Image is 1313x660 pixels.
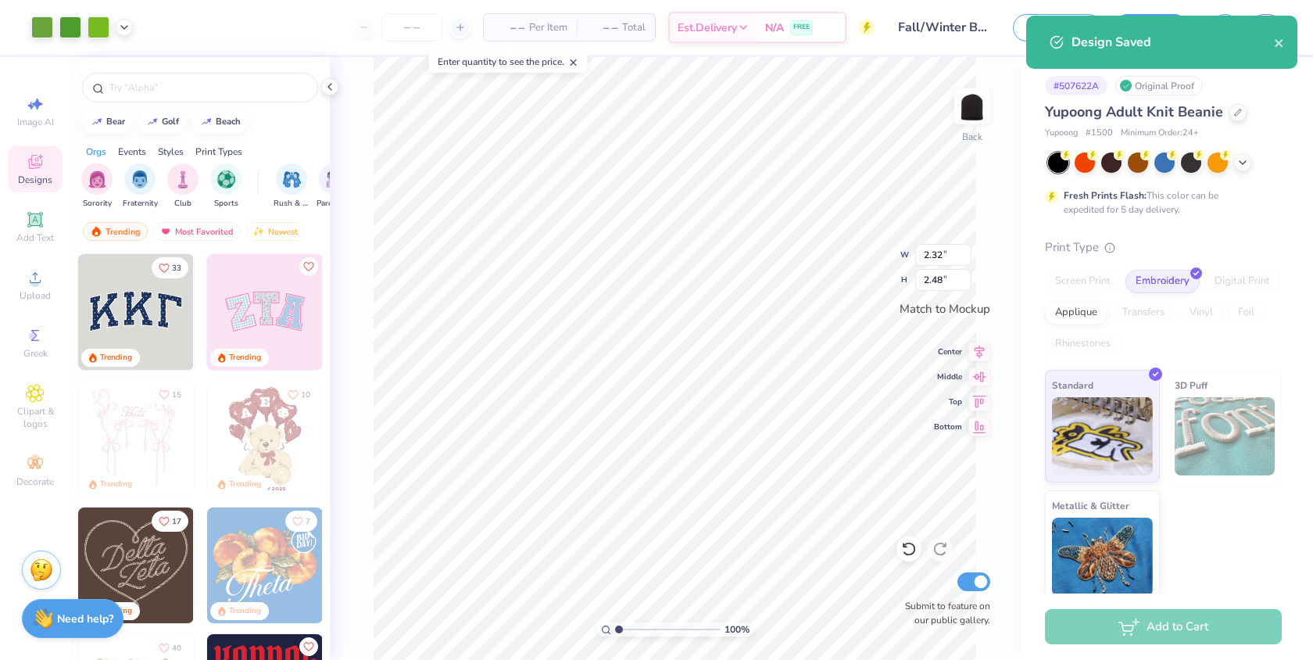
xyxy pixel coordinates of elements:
img: Metallic & Glitter [1052,518,1153,596]
button: Like [152,637,188,658]
div: Most Favorited [152,222,241,241]
div: filter for Parent's Weekend [317,163,352,210]
div: Styles [158,145,184,159]
button: Like [152,257,188,278]
img: Parent's Weekend Image [326,170,344,188]
div: filter for Rush & Bid [274,163,309,210]
span: Yupoong [1045,127,1078,140]
button: beach [191,110,248,134]
button: filter button [81,163,113,210]
span: Fraternity [123,198,158,210]
span: # 1500 [1086,127,1113,140]
img: 9980f5e8-e6a1-4b4a-8839-2b0e9349023c [207,254,323,370]
div: golf [162,117,179,126]
button: filter button [210,163,241,210]
span: Clipart & logos [8,405,63,430]
span: 33 [172,264,181,272]
div: Enter quantity to see the price. [429,51,588,73]
div: Trending [100,479,132,490]
button: filter button [167,163,199,210]
div: Transfers [1112,301,1175,325]
strong: Need help? [57,612,113,626]
span: 15 [172,391,181,399]
div: Trending [229,352,261,364]
span: 100 % [724,622,750,637]
span: Top [934,396,962,407]
span: 17 [172,518,181,525]
div: beach [216,117,241,126]
strong: Fresh Prints Flash: [1064,189,1147,202]
div: Foil [1228,301,1265,325]
span: N/A [765,20,784,36]
span: Decorate [16,475,54,488]
button: Like [281,384,317,405]
span: Greek [23,347,48,360]
span: Add Text [16,231,54,244]
div: Screen Print [1045,270,1121,293]
span: Middle [934,371,962,382]
span: 3D Puff [1175,377,1207,393]
img: d12a98c7-f0f7-4345-bf3a-b9f1b718b86e [193,381,309,497]
span: Per Item [529,20,567,36]
img: 587403a7-0594-4a7f-b2bd-0ca67a3ff8dd [207,381,323,497]
input: Untitled Design [886,12,1001,43]
input: – – [381,13,442,41]
span: Upload [20,289,51,302]
div: filter for Club [167,163,199,210]
div: This color can be expedited for 5 day delivery. [1064,188,1256,217]
label: Submit to feature on our public gallery. [896,599,990,627]
img: e74243e0-e378-47aa-a400-bc6bcb25063a [322,381,438,497]
button: bear [82,110,132,134]
img: trend_line.gif [146,117,159,127]
input: Try "Alpha" [108,80,308,95]
div: Print Type [1045,239,1282,256]
img: Standard [1052,397,1153,475]
span: Center [934,346,962,357]
div: Trending [100,352,132,364]
span: 7 [306,518,310,525]
img: Newest.gif [252,226,265,237]
span: Club [174,198,191,210]
div: Trending [229,479,261,490]
img: 12710c6a-dcc0-49ce-8688-7fe8d5f96fe2 [78,508,194,623]
div: Events [118,145,146,159]
img: most_fav.gif [159,226,172,237]
button: golf [138,110,186,134]
img: 8659caeb-cee5-4a4c-bd29-52ea2f761d42 [207,508,323,623]
div: Applique [1045,301,1107,325]
button: Like [299,637,318,656]
span: Standard [1052,377,1093,393]
span: Minimum Order: 24 + [1121,127,1199,140]
img: Sorority Image [88,170,106,188]
div: Original Proof [1115,76,1203,95]
div: # 507622A [1045,76,1107,95]
img: trend_line.gif [200,117,213,127]
div: filter for Fraternity [123,163,158,210]
span: – – [586,20,617,36]
img: 83dda5b0-2158-48ca-832c-f6b4ef4c4536 [78,381,194,497]
button: filter button [274,163,309,210]
button: Like [152,511,188,532]
span: Sorority [83,198,112,210]
span: Rush & Bid [274,198,309,210]
span: 40 [172,644,181,652]
span: – – [493,20,524,36]
span: Sports [214,198,238,210]
img: 3D Puff [1175,397,1275,475]
img: 5ee11766-d822-42f5-ad4e-763472bf8dcf [322,254,438,370]
button: filter button [317,163,352,210]
div: Digital Print [1204,270,1280,293]
button: Like [299,257,318,276]
span: Total [622,20,646,36]
button: filter button [123,163,158,210]
img: trend_line.gif [91,117,103,127]
img: Rush & Bid Image [283,170,301,188]
img: Club Image [174,170,191,188]
span: Designs [18,174,52,186]
span: Parent's Weekend [317,198,352,210]
span: FREE [793,22,810,33]
div: Print Types [195,145,242,159]
div: Newest [245,222,305,241]
button: close [1274,33,1285,52]
button: Save as [1013,14,1102,41]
